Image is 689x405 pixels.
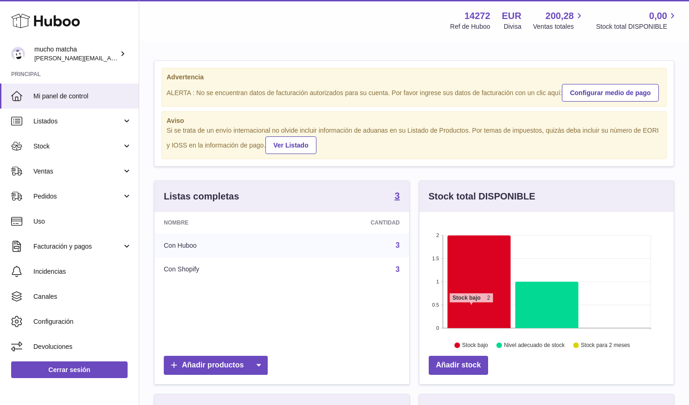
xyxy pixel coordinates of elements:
span: Ventas totales [533,22,585,31]
span: Devoluciones [33,342,132,351]
a: Añadir stock [429,356,489,375]
a: 3 [396,265,400,273]
span: Stock [33,142,122,151]
td: Con Huboo [155,233,290,257]
div: Divisa [504,22,522,31]
a: 3 [396,241,400,249]
a: Configurar medio de pago [562,84,658,102]
div: Si se trata de un envío internacional no olvide incluir información de aduanas en su Listado de P... [167,126,662,154]
tspan: Stock bajo [452,295,481,301]
a: 0,00 Stock total DISPONIBLE [596,10,678,31]
span: Uso [33,217,132,226]
h3: Stock total DISPONIBLE [429,190,535,203]
text: 1.5 [432,256,439,261]
span: Configuración [33,317,132,326]
span: Listados [33,117,122,126]
a: Cerrar sesión [11,361,128,378]
a: 200,28 Ventas totales [533,10,585,31]
span: Mi panel de control [33,92,132,101]
td: Con Shopify [155,257,290,282]
strong: EUR [502,10,522,22]
text: Stock bajo [462,342,488,349]
span: [PERSON_NAME][EMAIL_ADDRESS][DOMAIN_NAME] [34,54,186,62]
th: Nombre [155,212,290,233]
a: Ver Listado [265,136,316,154]
span: Stock total DISPONIBLE [596,22,678,31]
strong: 14272 [464,10,490,22]
span: Facturación y pagos [33,242,122,251]
strong: Aviso [167,116,662,125]
strong: 3 [394,191,399,200]
th: Cantidad [290,212,409,233]
div: ALERTA : No se encuentran datos de facturación autorizados para su cuenta. Por favor ingrese sus ... [167,83,662,102]
text: 0 [436,325,439,331]
text: 2 [436,232,439,238]
span: Incidencias [33,267,132,276]
tspan: 2 [487,295,490,301]
a: Añadir productos [164,356,268,375]
span: Ventas [33,167,122,176]
span: Pedidos [33,192,122,201]
h3: Listas completas [164,190,239,203]
text: 1 [436,279,439,284]
text: 0.5 [432,302,439,308]
span: Canales [33,292,132,301]
span: 200,28 [546,10,574,22]
span: 0,00 [649,10,667,22]
img: irina.muchomatcha@gmail.com [11,47,25,61]
text: Stock para 2 meses [581,342,630,349]
div: mucho matcha [34,45,118,63]
text: Nivel adecuado de stock [504,342,565,349]
div: Ref de Huboo [450,22,490,31]
a: 3 [394,191,399,202]
strong: Advertencia [167,73,662,82]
